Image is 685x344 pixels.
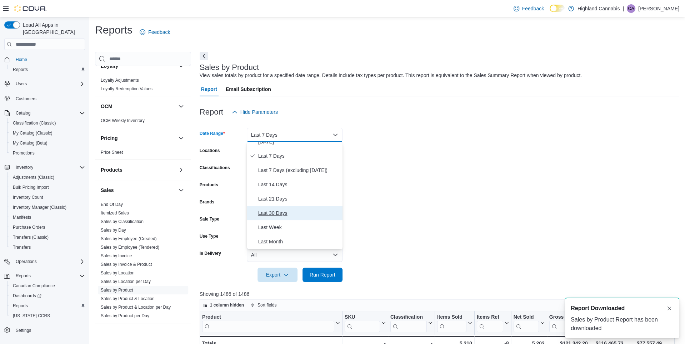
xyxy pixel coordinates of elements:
button: SKU [345,314,386,332]
button: Dismiss toast [665,304,674,313]
span: Loyalty Adjustments [101,77,139,83]
span: Sales by Product [101,287,133,293]
div: Items Sold [437,314,466,332]
span: Customers [16,96,36,102]
button: OCM [177,102,185,111]
a: Sales by Invoice [101,253,132,258]
button: 1 column hidden [200,301,247,309]
a: Classification (Classic) [10,119,59,127]
span: Hide Parameters [240,108,278,116]
button: Inventory Count [7,192,88,202]
button: Run Report [302,268,342,282]
span: Export [262,268,293,282]
a: Manifests [10,213,34,222]
a: Sales by Day [101,228,126,233]
button: Products [101,166,175,173]
a: My Catalog (Beta) [10,139,50,147]
button: Reports [1,271,88,281]
div: View sales totals by product for a specified date range. Details include tax types per product. T... [200,72,582,79]
span: Sales by Location [101,270,135,276]
a: Feedback [511,1,547,16]
span: Settings [16,328,31,333]
div: Owen Allerton [627,4,635,13]
span: My Catalog (Beta) [10,139,85,147]
span: Sales by Invoice & Product [101,262,152,267]
span: Inventory [13,163,85,172]
span: Home [16,57,27,62]
button: Inventory [13,163,36,172]
span: Sales by Product & Location per Day [101,304,171,310]
a: Sales by Location per Day [101,279,151,284]
span: Adjustments (Classic) [13,174,54,180]
span: Purchase Orders [13,224,45,230]
span: Sales by Invoice [101,253,132,259]
a: Sales by Employee (Created) [101,236,157,241]
a: Transfers [10,243,34,252]
button: Purchase Orders [7,222,88,232]
a: Dashboards [10,292,44,300]
button: My Catalog (Classic) [7,128,88,138]
button: Reports [7,65,88,75]
span: Reports [13,272,85,280]
div: SKU [345,314,380,321]
div: Product [202,314,334,332]
span: Sales by Product & Location [101,296,155,302]
h3: OCM [101,103,112,110]
label: Date Range [200,131,225,136]
h3: Report [200,108,223,116]
span: Load All Apps in [GEOGRAPHIC_DATA] [20,21,85,36]
button: Sort fields [247,301,279,309]
span: Feedback [522,5,544,12]
button: Loyalty [101,62,175,70]
span: Transfers (Classic) [10,233,85,242]
h3: Sales [101,187,114,194]
a: Loyalty Adjustments [101,78,139,83]
span: Purchase Orders [10,223,85,232]
span: Catalog [16,110,30,116]
div: Sales [95,200,191,323]
button: Inventory Manager (Classic) [7,202,88,212]
label: Brands [200,199,214,205]
input: Dark Mode [550,5,565,12]
button: Product [202,314,340,332]
button: Pricing [177,134,185,142]
span: Operations [13,257,85,266]
div: Notification [571,304,674,313]
button: Operations [13,257,40,266]
a: Purchase Orders [10,223,48,232]
button: Bulk Pricing Import [7,182,88,192]
a: Sales by Employee (Tendered) [101,245,159,250]
a: Feedback [137,25,173,39]
span: Customers [13,94,85,103]
label: Locations [200,148,220,153]
a: Transfers (Classic) [10,233,51,242]
a: Sales by Product per Day [101,313,149,318]
label: Is Delivery [200,251,221,256]
span: OCM Weekly Inventory [101,118,145,123]
a: End Of Day [101,202,123,207]
button: Users [1,79,88,89]
span: Feedback [148,29,170,36]
span: Dashboards [13,293,41,299]
h1: Reports [95,23,132,37]
span: Catalog [13,109,85,117]
label: Products [200,182,218,188]
span: Sales by Employee (Created) [101,236,157,242]
label: Classifications [200,165,230,171]
button: Classification (Classic) [7,118,88,128]
a: Settings [13,326,34,335]
button: Export [257,268,297,282]
span: Home [13,55,85,64]
button: Transfers (Classic) [7,232,88,242]
span: Report Downloaded [571,304,625,313]
span: Inventory [16,165,33,170]
p: | [622,4,624,13]
label: Sale Type [200,216,219,222]
a: Customers [13,95,39,103]
span: Canadian Compliance [10,282,85,290]
button: Next [200,52,208,60]
span: Reports [16,273,31,279]
button: Settings [1,325,88,335]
